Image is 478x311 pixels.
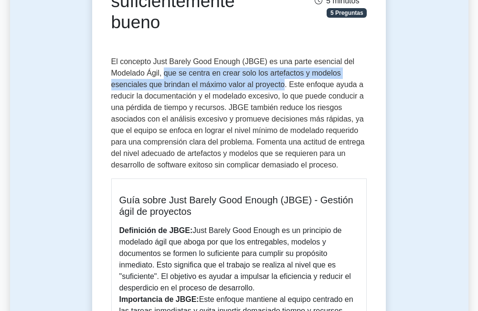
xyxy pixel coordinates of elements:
[111,56,367,171] p: El concepto Just Barely Good Enough (JBGE) es una parte esencial del Modelado Ágil, que se centra...
[119,194,359,217] h5: Guía sobre Just Barely Good Enough (JBGE) - Gestión ágil de proyectos
[119,226,193,234] b: Definición de JBGE:
[119,295,199,303] b: Importancia de JBGE:
[327,8,367,18] span: 5 Preguntas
